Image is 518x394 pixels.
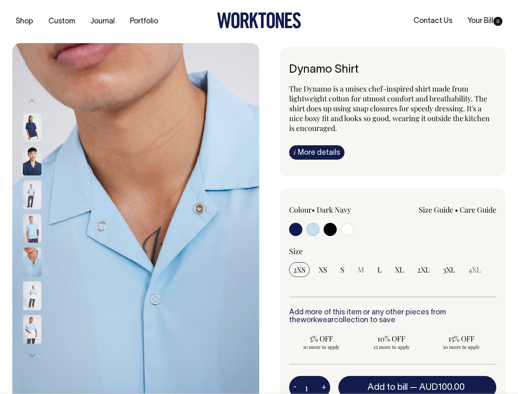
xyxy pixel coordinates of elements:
[395,265,404,275] span: XL
[493,17,502,26] span: 0
[23,214,41,243] img: true-blue
[429,331,493,353] input: 15% OFF 50 more to apply
[293,265,306,275] span: 2XS
[127,15,162,28] a: Portfolio
[464,14,506,28] a: Your Bill0
[410,14,456,28] a: Contact Us
[289,331,354,353] input: 5% OFF 10 more to apply
[289,309,497,325] h6: Add more of this item or any other pieces from the collection to save
[26,346,38,364] button: Next
[294,148,296,156] span: i
[289,262,310,277] input: 2XS
[363,344,420,350] span: 25 more to apply
[377,265,382,275] span: L
[289,205,372,215] div: Colour
[23,113,41,142] img: dark-navy
[367,383,408,392] span: Add to bill
[464,262,485,277] input: 4XL
[460,205,496,215] a: Care Guide
[336,262,349,277] input: S
[12,15,37,28] a: Shop
[26,92,38,111] button: Previous
[433,334,489,344] span: 15% OFF
[23,315,41,344] img: true-blue
[358,265,364,275] span: M
[439,262,459,277] input: 3XL
[433,344,489,350] span: 50 more to apply
[419,383,465,392] span: AUD100.00
[391,262,408,277] input: XL
[301,317,334,324] a: workwear
[293,334,350,344] span: 5% OFF
[319,265,327,275] span: XS
[87,15,118,28] a: Journal
[413,262,434,277] input: 2XL
[417,265,430,275] span: 2XL
[340,265,345,275] span: S
[455,205,458,215] span: •
[419,205,453,215] a: Size Guide
[289,64,497,76] h6: Dynamo Shirt
[289,246,497,256] div: Size
[23,147,41,175] img: dark-navy
[315,262,331,277] input: XS
[317,205,351,215] label: Dark Navy
[45,15,78,28] a: Custom
[373,262,386,277] input: L
[289,145,345,160] a: iMore details
[293,344,350,350] span: 10 more to apply
[354,262,368,277] input: M
[23,247,41,276] img: true-blue
[23,180,41,209] img: true-blue
[468,265,481,275] span: 4XL
[23,281,41,310] img: true-blue
[289,84,490,133] span: The Dynamo is a unisex chef-inspired shirt made from lightweight cotton for utmost comfort and br...
[410,383,467,392] span: —
[359,331,424,353] input: 10% OFF 25 more to apply
[312,205,315,215] span: •
[363,334,420,344] span: 10% OFF
[443,265,455,275] span: 3XL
